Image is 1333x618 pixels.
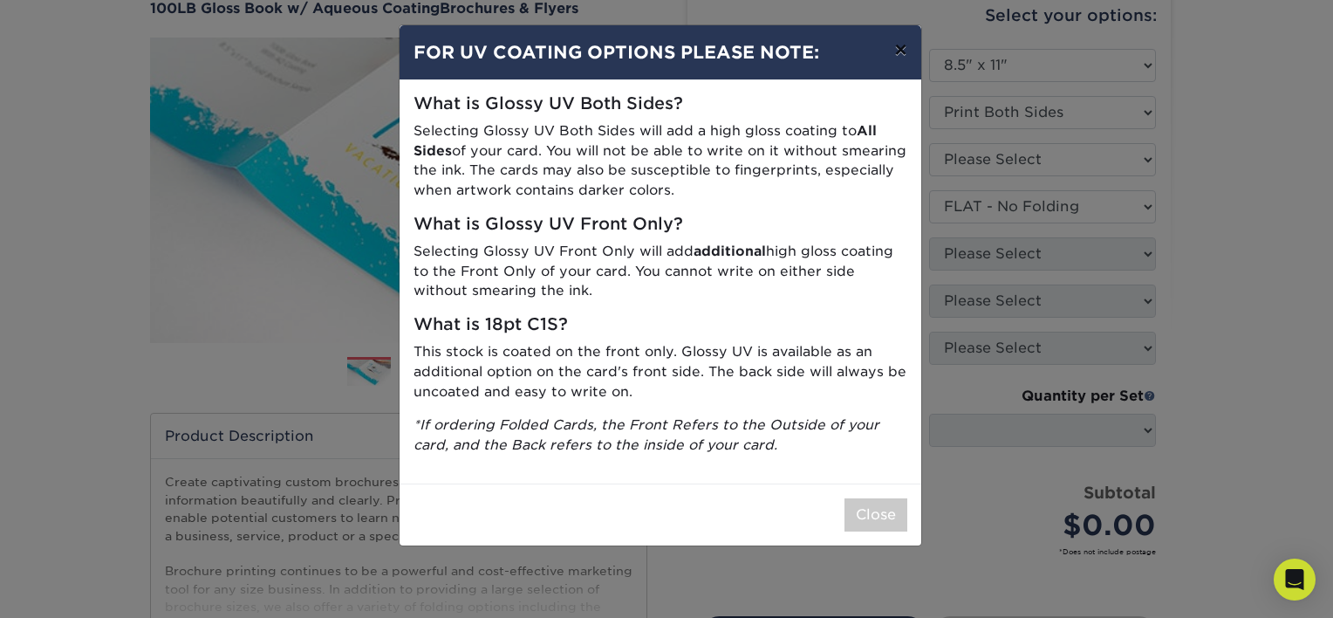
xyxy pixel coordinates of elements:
[414,342,907,402] p: This stock is coated on the front only. Glossy UV is available as an additional option on the car...
[414,416,879,453] i: *If ordering Folded Cards, the Front Refers to the Outside of your card, and the Back refers to t...
[414,315,907,335] h5: What is 18pt C1S?
[414,242,907,301] p: Selecting Glossy UV Front Only will add high gloss coating to the Front Only of your card. You ca...
[1274,559,1316,601] div: Open Intercom Messenger
[694,243,766,259] strong: additional
[414,39,907,65] h4: FOR UV COATING OPTIONS PLEASE NOTE:
[414,121,907,201] p: Selecting Glossy UV Both Sides will add a high gloss coating to of your card. You will not be abl...
[844,498,907,532] button: Close
[414,122,877,159] strong: All Sides
[880,25,920,74] button: ×
[414,94,907,114] h5: What is Glossy UV Both Sides?
[414,215,907,235] h5: What is Glossy UV Front Only?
